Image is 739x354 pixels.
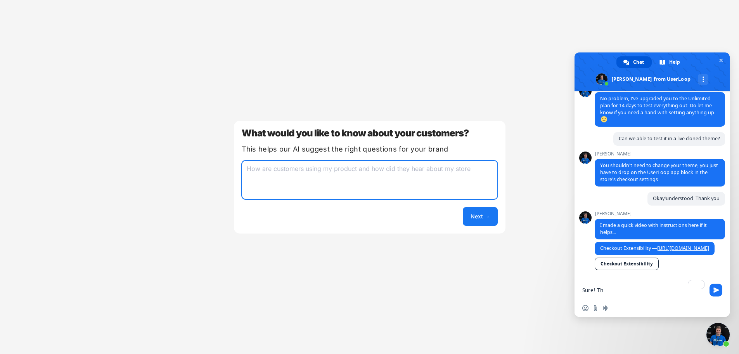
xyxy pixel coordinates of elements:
[242,129,498,138] div: What would you like to know about your customers?
[595,258,659,270] a: Checkout Extensibility
[717,56,725,65] span: Close chat
[600,245,709,251] span: Checkout Extensibility —
[616,56,652,68] a: Chat
[595,211,725,216] span: [PERSON_NAME]
[652,56,688,68] a: Help
[600,222,707,235] span: I made a quick video with instructions here if it helps...
[600,95,714,123] span: No problem, I've upgraded you to the Unlimited plan for 14 days to test everything out. Do let me...
[633,56,644,68] span: Chat
[669,56,680,68] span: Help
[653,195,720,202] span: Okay!understood. Thank you
[600,162,718,183] span: You shouldn't need to change your theme, you just have to drop on the UserLoop app block in the s...
[657,245,709,251] a: [URL][DOMAIN_NAME]
[582,305,588,311] span: Insert an emoji
[592,305,599,311] span: Send a file
[706,323,730,346] a: Close chat
[619,135,720,142] span: Can we able to test it in a live cloned theme?
[595,151,725,157] span: [PERSON_NAME]
[242,146,498,153] div: This helps our AI suggest the right questions for your brand
[602,305,609,311] span: Audio message
[463,207,498,226] button: Next →
[582,280,706,300] textarea: To enrich screen reader interactions, please activate Accessibility in Grammarly extension settings
[710,284,722,296] span: Send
